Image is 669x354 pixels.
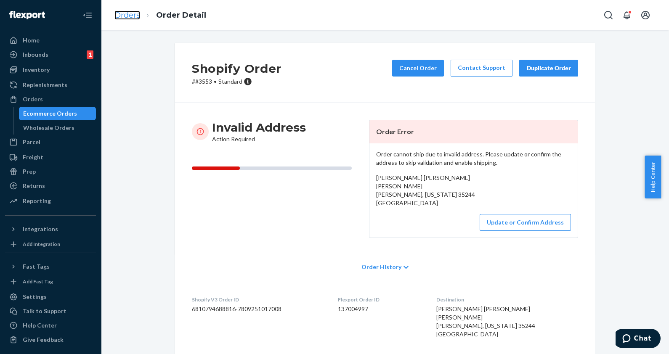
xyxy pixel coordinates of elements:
button: Integrations [5,222,96,236]
span: [PERSON_NAME] [PERSON_NAME] [PERSON_NAME] [PERSON_NAME], [US_STATE] 35244 [GEOGRAPHIC_DATA] [376,174,475,206]
dt: Shopify V3 Order ID [192,296,324,303]
div: Returns [23,182,45,190]
div: Talk to Support [23,307,66,315]
a: Parcel [5,135,96,149]
a: Freight [5,151,96,164]
a: Add Fast Tag [5,277,96,287]
button: Update or Confirm Address [480,214,571,231]
button: Open notifications [619,7,635,24]
dd: 137004997 [338,305,422,313]
button: Help Center [645,156,661,198]
header: Order Error [369,120,578,143]
div: Add Fast Tag [23,278,53,285]
a: Help Center [5,319,96,332]
div: Replenishments [23,81,67,89]
span: Order History [361,263,401,271]
a: Ecommerce Orders [19,107,96,120]
button: Talk to Support [5,304,96,318]
a: Inbounds1 [5,48,96,61]
div: Ecommerce Orders [23,109,77,118]
img: Flexport logo [9,11,45,19]
div: Prep [23,167,36,176]
button: Fast Tags [5,260,96,273]
span: Standard [218,78,242,85]
a: Inventory [5,63,96,77]
div: Inbounds [23,50,48,59]
div: Help Center [23,321,57,330]
div: Integrations [23,225,58,233]
a: Settings [5,290,96,304]
div: Inventory [23,66,50,74]
a: Reporting [5,194,96,208]
div: Action Required [212,120,306,143]
span: • [214,78,217,85]
a: Order Detail [156,11,206,20]
iframe: Abre un widget desde donde se puede chatear con uno de los agentes [616,329,661,350]
div: Add Integration [23,240,60,248]
a: Home [5,34,96,47]
div: Give Feedback [23,336,64,344]
div: Home [23,36,40,45]
button: Give Feedback [5,333,96,346]
div: Settings [23,293,47,301]
button: Open account menu [637,7,654,24]
h3: Invalid Address [212,120,306,135]
a: Prep [5,165,96,178]
ol: breadcrumbs [108,3,213,28]
button: Close Navigation [79,7,96,24]
h2: Shopify Order [192,60,281,77]
a: Returns [5,179,96,193]
a: Replenishments [5,78,96,92]
a: Add Integration [5,239,96,249]
button: Open Search Box [600,7,617,24]
button: Duplicate Order [519,60,578,77]
dt: Destination [436,296,578,303]
a: Contact Support [451,60,512,77]
a: Orders [114,11,140,20]
a: Wholesale Orders [19,121,96,135]
button: Cancel Order [392,60,444,77]
div: Reporting [23,197,51,205]
div: Fast Tags [23,262,50,271]
p: # #3553 [192,77,281,86]
dd: 6810794688816-7809251017008 [192,305,324,313]
div: Wholesale Orders [23,124,74,132]
div: 1 [87,50,93,59]
p: Order cannot ship due to invalid address. Please update or confirm the address to skip validation... [376,150,571,167]
dt: Flexport Order ID [338,296,422,303]
div: Parcel [23,138,40,146]
a: Orders [5,92,96,106]
div: Duplicate Order [526,64,571,72]
div: Orders [23,95,43,103]
div: Freight [23,153,43,161]
span: [PERSON_NAME] [PERSON_NAME] [PERSON_NAME] [PERSON_NAME], [US_STATE] 35244 [GEOGRAPHIC_DATA] [436,305,535,338]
